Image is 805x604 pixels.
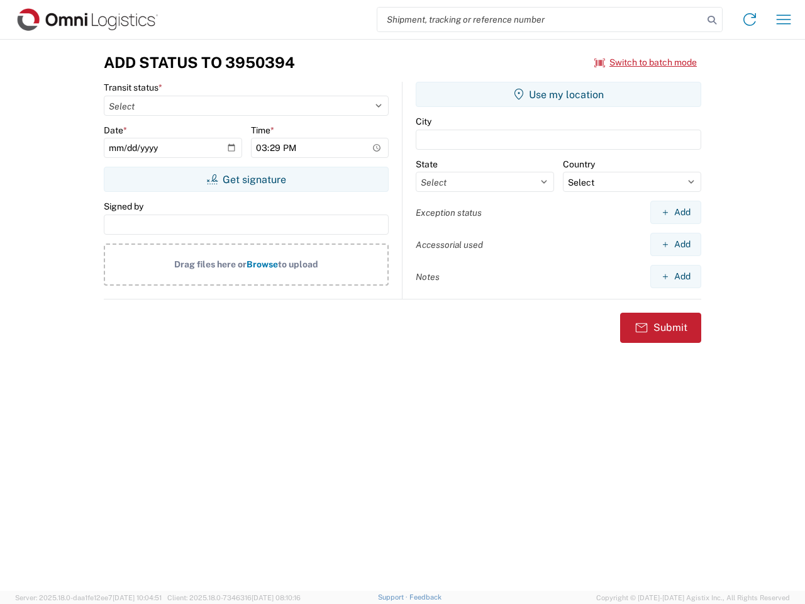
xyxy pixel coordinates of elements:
[247,259,278,269] span: Browse
[620,313,701,343] button: Submit
[650,233,701,256] button: Add
[416,82,701,107] button: Use my location
[416,207,482,218] label: Exception status
[104,82,162,93] label: Transit status
[650,201,701,224] button: Add
[167,594,301,601] span: Client: 2025.18.0-7346316
[563,159,595,170] label: Country
[650,265,701,288] button: Add
[104,53,295,72] h3: Add Status to 3950394
[252,594,301,601] span: [DATE] 08:10:16
[416,271,440,282] label: Notes
[113,594,162,601] span: [DATE] 10:04:51
[416,239,483,250] label: Accessorial used
[104,125,127,136] label: Date
[251,125,274,136] label: Time
[278,259,318,269] span: to upload
[104,201,143,212] label: Signed by
[416,159,438,170] label: State
[594,52,697,73] button: Switch to batch mode
[174,259,247,269] span: Drag files here or
[416,116,431,127] label: City
[409,593,441,601] a: Feedback
[596,592,790,603] span: Copyright © [DATE]-[DATE] Agistix Inc., All Rights Reserved
[15,594,162,601] span: Server: 2025.18.0-daa1fe12ee7
[104,167,389,192] button: Get signature
[377,8,703,31] input: Shipment, tracking or reference number
[378,593,409,601] a: Support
